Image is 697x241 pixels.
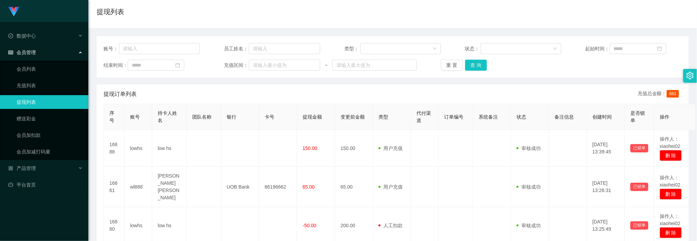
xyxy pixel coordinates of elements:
i: 图标: down [433,47,437,51]
span: 用户充值 [379,184,403,190]
td: 16861 [104,167,125,207]
span: 类型 [379,114,388,120]
input: 请输入 [119,43,200,54]
span: 订单编号 [444,114,463,120]
span: 产品管理 [8,165,36,171]
i: 图标: check-circle-o [8,33,13,38]
span: 代付渠道 [416,110,431,123]
i: 图标: down [553,47,557,51]
span: 系统备注 [479,114,498,120]
i: 图标: calendar [175,63,180,68]
i: 图标: table [8,50,13,55]
td: [DATE] 13:26:31 [587,167,625,207]
span: 提现订单列表 [104,90,137,98]
span: 账号 [130,114,140,120]
a: 会员加扣款 [17,128,83,142]
span: 银行 [227,114,236,120]
a: 会员列表 [17,62,83,76]
input: 请输入最小值为 [249,60,320,71]
span: 结束时间： [104,62,128,69]
span: 操作人：xiaohei02 [660,136,680,149]
span: 团队名称 [192,114,212,120]
button: 已锁单 [630,144,648,152]
span: 65.00 [303,184,315,190]
td: [DATE] 13:39:45 [587,130,625,167]
i: 图标: setting [686,72,694,79]
span: 起始时间： [586,45,610,52]
a: 图标: dashboard平台首页 [8,178,83,192]
button: 删 除 [660,150,682,161]
button: 删 除 [660,189,682,200]
span: 审核成功 [517,223,541,228]
span: 用户充值 [379,145,403,151]
button: 删 除 [660,227,682,238]
span: 状态 [517,114,526,120]
span: -50.00 [303,223,316,228]
button: 已锁单 [630,183,648,191]
span: 提现金额 [303,114,322,120]
h1: 提现列表 [97,7,124,17]
button: 重 置 [441,60,463,71]
td: 86196662 [259,167,297,207]
div: 充值总金额： [638,90,682,98]
td: 150.00 [335,130,373,167]
i: 图标: calendar [657,46,662,51]
span: 审核成功 [517,184,541,190]
button: 查 询 [465,60,487,71]
span: ~ [320,62,332,69]
span: 人工扣款 [379,223,403,228]
a: 充值列表 [17,79,83,92]
a: 提现列表 [17,95,83,109]
span: 审核成功 [517,145,541,151]
a: 会员加减打码量 [17,145,83,159]
span: 卡号 [265,114,274,120]
span: 883 [667,90,679,98]
td: wl888 [125,167,152,207]
input: 请输入最大值为 [332,60,417,71]
td: 16888 [104,130,125,167]
span: 类型： [344,45,360,52]
button: 已锁单 [630,221,648,230]
span: 是否锁单 [630,110,645,123]
span: 账号： [104,45,119,52]
input: 请输入 [249,43,320,54]
span: 150.00 [303,145,317,151]
span: 变更前金额 [341,114,365,120]
span: 充值区间： [224,62,249,69]
span: 数据中心 [8,33,36,39]
span: 状态： [465,45,480,52]
td: UOB Bank [221,167,259,207]
span: 创建时间 [592,114,612,120]
td: lowhs [125,130,152,167]
span: 员工姓名： [224,45,249,52]
span: 备注信息 [554,114,574,120]
span: 操作人：xiaohei02 [660,213,680,226]
td: 65.00 [335,167,373,207]
span: 操作人：xiaohei02 [660,175,680,188]
span: 操作 [660,114,669,120]
td: low hs [152,130,187,167]
span: 序号 [109,110,114,123]
a: 赠送彩金 [17,112,83,125]
i: 图标: appstore-o [8,166,13,171]
span: 持卡人姓名 [158,110,177,123]
td: [PERSON_NAME] [PERSON_NAME] [152,167,187,207]
img: logo.9652507e.png [8,7,19,17]
span: 会员管理 [8,50,36,55]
